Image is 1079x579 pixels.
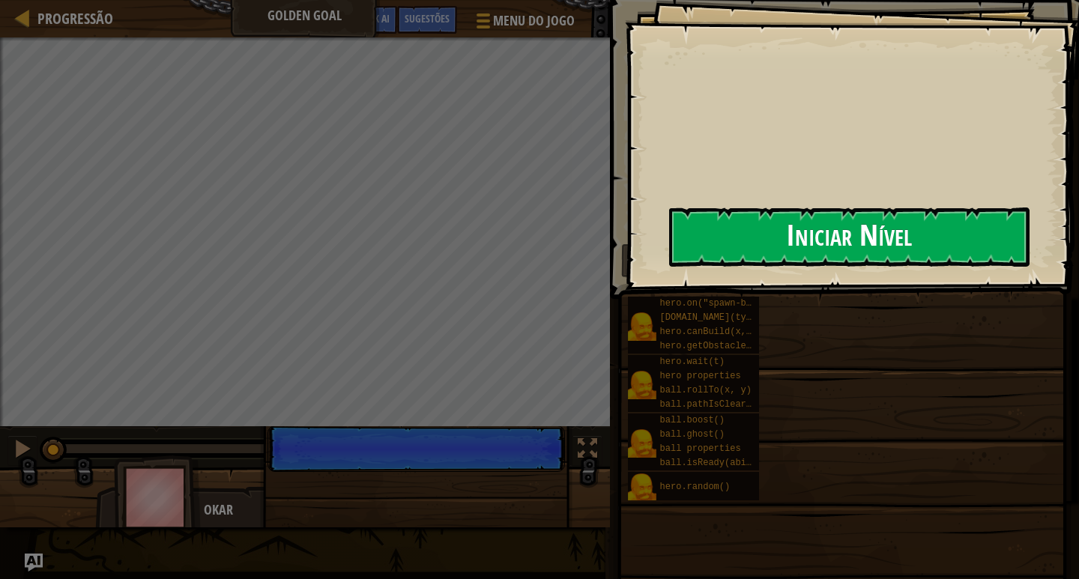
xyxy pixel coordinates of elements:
[660,371,741,381] span: hero properties
[660,443,741,454] span: ball properties
[465,6,584,41] button: Menu do Jogo
[660,399,779,410] span: ball.pathIsClear(x, y)
[364,11,390,25] span: Ask AI
[660,298,790,309] span: hero.on("spawn-ball", f)
[114,455,201,539] img: thang_avatar_frame.png
[660,482,731,492] span: hero.random()
[660,312,795,323] span: [DOMAIN_NAME](type, x, y)
[628,473,656,502] img: portrait.png
[7,435,37,466] button: Ctrl + P: Pause
[30,8,113,28] a: Progressão
[628,312,656,341] img: portrait.png
[660,415,725,425] span: ball.boost()
[660,357,725,367] span: hero.wait(t)
[660,385,752,395] span: ball.rollTo(x, y)
[628,429,656,458] img: portrait.png
[669,207,1030,267] button: Iniciar Nível
[25,554,43,572] button: Ask AI
[660,429,725,440] span: ball.ghost()
[204,500,500,520] div: Okar
[660,341,790,351] span: hero.getObstacleAt(x, y)
[493,11,575,31] span: Menu do Jogo
[628,371,656,399] img: portrait.png
[660,327,763,337] span: hero.canBuild(x, y)
[621,243,832,278] button: Rodar ⇧↵
[660,458,773,468] span: ball.isReady(ability)
[405,11,450,25] span: Sugestões
[37,8,113,28] span: Progressão
[572,435,602,466] button: Toggle fullscreen
[357,6,397,34] button: Ask AI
